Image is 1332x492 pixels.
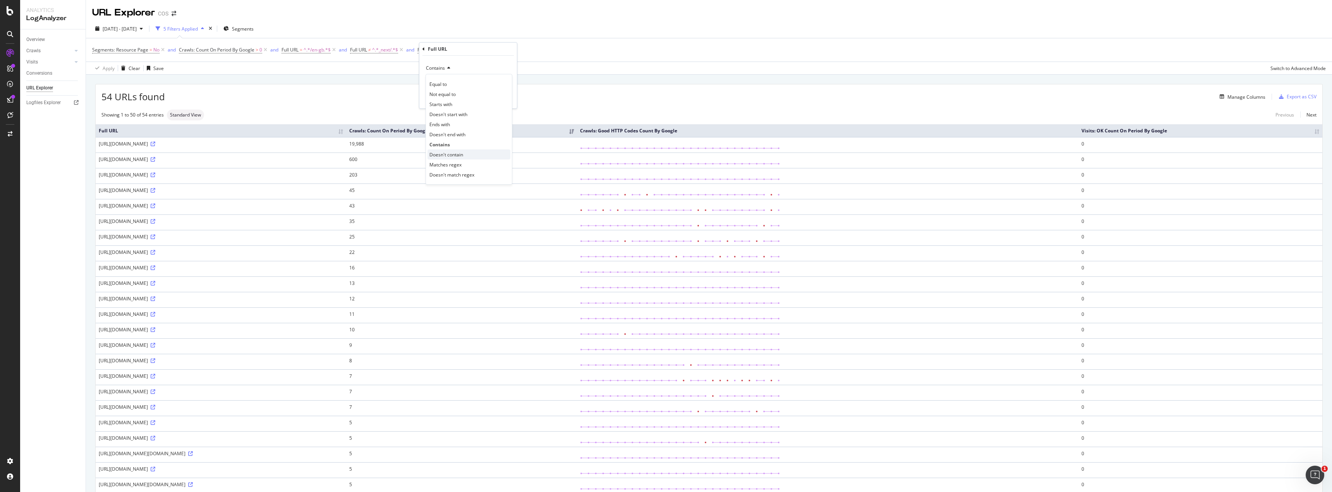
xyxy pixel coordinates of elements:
[577,124,1078,137] th: Crawls: Good HTTP Codes Count By Google
[346,276,577,292] td: 13
[259,45,262,55] span: 0
[346,307,577,323] td: 11
[129,65,140,72] div: Clear
[1287,93,1317,100] div: Export as CSV
[1078,292,1322,307] td: 0
[346,292,577,307] td: 12
[1227,94,1265,100] div: Manage Columns
[99,141,343,147] div: [URL][DOMAIN_NAME]
[1078,124,1322,137] th: Visits: OK Count On Period By Google: activate to sort column ascending
[26,84,53,92] div: URL Explorer
[103,26,137,32] span: [DATE] - [DATE]
[99,481,343,488] div: [URL][DOMAIN_NAME][DOMAIN_NAME]
[346,447,577,462] td: 5
[1078,354,1322,369] td: 0
[429,161,462,168] span: Matches regex
[232,26,254,32] span: Segments
[417,46,434,53] span: Full URL
[99,264,343,271] div: [URL][DOMAIN_NAME]
[346,214,577,230] td: 35
[429,131,465,138] span: Doesn't end with
[429,81,447,87] span: Equal to
[1078,416,1322,431] td: 0
[99,202,343,209] div: [URL][DOMAIN_NAME]
[429,111,467,118] span: Doesn't start with
[26,36,80,44] a: Overview
[339,46,347,53] button: and
[1078,137,1322,153] td: 0
[1267,62,1326,74] button: Switch to Advanced Mode
[429,141,450,148] span: Contains
[1078,261,1322,276] td: 0
[149,46,152,53] span: =
[1078,338,1322,354] td: 0
[99,187,343,194] div: [URL][DOMAIN_NAME]
[429,171,474,178] span: Doesn't match regex
[429,91,456,98] span: Not equal to
[282,46,299,53] span: Full URL
[101,90,165,103] span: 54 URLs found
[1217,92,1265,101] button: Manage Columns
[26,14,79,23] div: LogAnalyzer
[26,99,80,107] a: Logfiles Explorer
[26,69,80,77] a: Conversions
[346,230,577,245] td: 25
[26,47,72,55] a: Crawls
[26,47,41,55] div: Crawls
[99,373,343,379] div: [URL][DOMAIN_NAME]
[220,22,257,35] button: Segments
[346,183,577,199] td: 45
[372,45,398,55] span: ^.*_next/.*$
[99,295,343,302] div: [URL][DOMAIN_NAME]
[99,171,343,178] div: [URL][DOMAIN_NAME]
[426,65,445,71] span: Contains
[99,388,343,395] div: [URL][DOMAIN_NAME]
[346,400,577,416] td: 7
[1078,307,1322,323] td: 0
[1300,109,1317,120] a: Next
[99,357,343,364] div: [URL][DOMAIN_NAME]
[1078,199,1322,214] td: 0
[99,435,343,441] div: [URL][DOMAIN_NAME]
[346,137,577,153] td: 19,988
[1078,431,1322,447] td: 0
[99,249,343,255] div: [URL][DOMAIN_NAME]
[1078,276,1322,292] td: 0
[99,218,343,225] div: [URL][DOMAIN_NAME]
[346,354,577,369] td: 8
[92,22,146,35] button: [DATE] - [DATE]
[1078,400,1322,416] td: 0
[26,36,45,44] div: Overview
[368,46,371,53] span: ≠
[92,6,155,19] div: URL Explorer
[163,26,198,32] div: 5 Filters Applied
[304,45,331,55] span: ^.*/en-gb.*$
[1078,183,1322,199] td: 0
[92,46,148,53] span: Segments: Resource Page
[26,69,52,77] div: Conversions
[153,22,207,35] button: 5 Filters Applied
[346,431,577,447] td: 5
[1078,168,1322,183] td: 0
[153,65,164,72] div: Save
[99,156,343,163] div: [URL][DOMAIN_NAME]
[406,46,414,53] button: and
[429,151,463,158] span: Doesn't contain
[346,261,577,276] td: 16
[1078,153,1322,168] td: 0
[118,62,140,74] button: Clear
[153,45,160,55] span: No
[167,110,204,120] div: neutral label
[99,450,343,457] div: [URL][DOMAIN_NAME][DOMAIN_NAME]
[346,245,577,261] td: 22
[346,416,577,431] td: 5
[346,338,577,354] td: 9
[207,25,214,33] div: times
[99,326,343,333] div: [URL][DOMAIN_NAME]
[429,101,452,108] span: Starts with
[26,58,72,66] a: Visits
[256,46,258,53] span: >
[346,385,577,400] td: 7
[1276,91,1317,103] button: Export as CSV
